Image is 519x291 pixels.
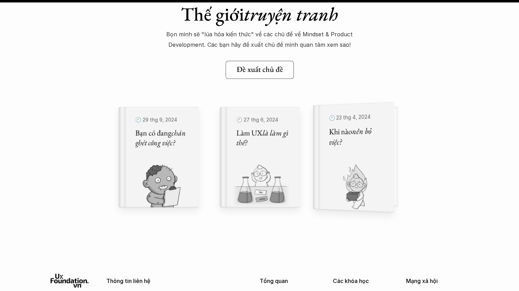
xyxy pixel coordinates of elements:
[181,3,338,25] h1: Thế giới
[329,111,384,123] p: 🕙 23 thg 4, 2024
[236,127,290,148] em: là làm gì thế?
[329,125,372,147] em: nên bỏ việc?
[119,107,199,207] a: 🕙 29 thg 9, 2024Bạn có đangchán ghét công việc?
[244,2,338,26] em: truyện tranh
[236,128,291,148] h5: Làm UX
[329,125,384,148] h5: Khi nào
[236,115,291,125] p: 🕙 27 thg 6, 2024
[226,61,294,79] a: Đề xuất chủ đề
[260,278,322,284] p: Tổng quan
[321,107,401,207] a: 🕙 23 thg 4, 2024Khi nàonên bỏ việc?
[220,107,300,207] a: 🕙 27 thg 6, 2024Làm UXlà làm gì thế?
[333,278,396,284] p: Các khóa học
[135,128,190,148] h5: Bạn có đang
[406,278,469,284] p: Mạng xã hội
[135,127,187,148] em: chán ghét công việc?
[135,115,190,125] p: 🕙 29 thg 9, 2024
[237,65,283,74] h5: Đề xuất chủ đề
[155,29,364,50] p: Bọn mình sẽ "lúa hóa kiến thức" về các chủ đề về Mindset & Product Development. Các bạn hãy đề xu...
[106,278,242,284] p: Thông tin liên hệ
